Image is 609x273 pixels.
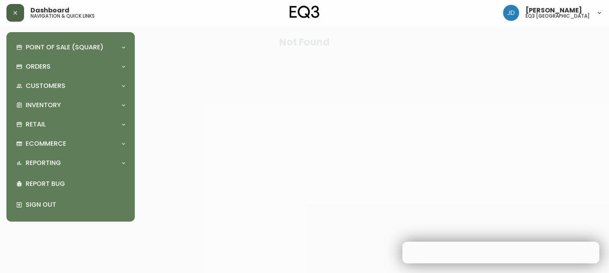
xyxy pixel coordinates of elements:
[26,200,125,209] p: Sign Out
[290,6,319,18] img: logo
[30,14,95,18] h5: navigation & quick links
[26,159,61,167] p: Reporting
[26,139,66,148] p: Ecommerce
[526,7,582,14] span: [PERSON_NAME]
[26,101,61,110] p: Inventory
[13,39,128,56] div: Point of Sale (Square)
[26,43,104,52] p: Point of Sale (Square)
[26,62,51,71] p: Orders
[13,96,128,114] div: Inventory
[26,81,65,90] p: Customers
[13,194,128,215] div: Sign Out
[26,120,46,129] p: Retail
[13,154,128,172] div: Reporting
[13,173,128,194] div: Report Bug
[13,58,128,75] div: Orders
[13,135,128,153] div: Ecommerce
[30,7,69,14] span: Dashboard
[13,116,128,133] div: Retail
[26,179,125,188] p: Report Bug
[503,5,519,21] img: 7c567ac048721f22e158fd313f7f0981
[526,14,590,18] h5: eq3 [GEOGRAPHIC_DATA]
[13,77,128,95] div: Customers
